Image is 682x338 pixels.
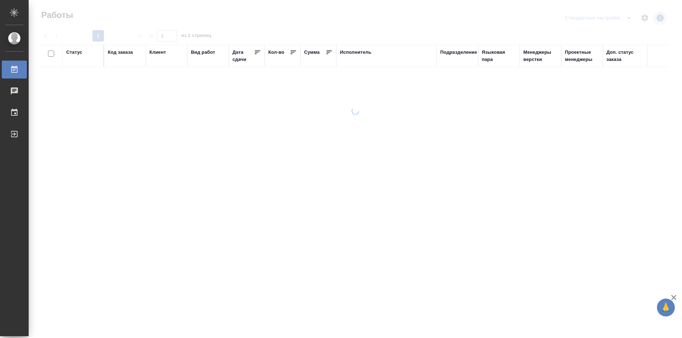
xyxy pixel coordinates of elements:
div: Вид работ [191,49,215,56]
div: Кол-во [268,49,284,56]
div: Статус [66,49,82,56]
div: Исполнитель [340,49,371,56]
span: 🙏 [660,300,672,315]
div: Клиент [149,49,166,56]
div: Менеджеры верстки [523,49,558,63]
div: Сумма [304,49,320,56]
div: Доп. статус заказа [606,49,644,63]
div: Языковая пара [482,49,516,63]
button: 🙏 [657,299,675,316]
div: Подразделение [440,49,477,56]
div: Дата сдачи [232,49,254,63]
div: Проектные менеджеры [565,49,599,63]
div: Код заказа [108,49,133,56]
